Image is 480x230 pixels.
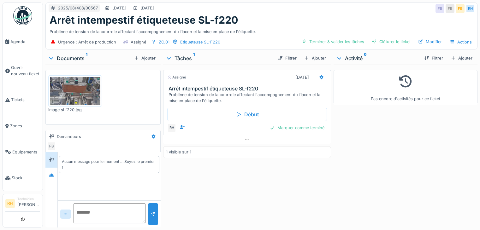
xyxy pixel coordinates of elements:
div: 1 visible sur 1 [166,149,191,155]
sup: 0 [364,55,367,62]
div: RH [167,124,176,132]
div: Modifier [416,37,444,46]
div: Technicien [17,197,40,201]
a: Ouvrir nouveau ticket [3,55,43,87]
div: Début [167,108,327,121]
span: Équipements [12,149,40,155]
div: Problème de tension de la courroie affectant l'accompagnement du flacon et la mise en place de l'... [50,26,473,35]
div: FB [436,4,444,13]
span: Agenda [10,39,40,45]
a: Équipements [3,139,43,165]
div: FB [456,4,465,13]
div: 2025/08/408/00567 [58,5,98,11]
div: FB [446,4,454,13]
div: Terminer & valider les tâches [299,37,367,46]
a: Tickets [3,87,43,113]
div: RH [466,4,475,13]
div: Filtrer [422,54,446,62]
a: Agenda [3,29,43,55]
div: Etiqueteuse SL-F220 [180,39,220,45]
li: RH [5,199,15,208]
div: ZC.01 [159,39,169,45]
div: [DATE] [112,5,126,11]
div: Tâches [166,55,273,62]
div: Ajouter [448,54,475,62]
div: Activité [336,55,419,62]
h3: Arrêt intempestif étiqueteuse SL-f220 [169,86,328,92]
div: Marquer comme terminé [267,124,327,132]
div: Actions [447,37,475,47]
div: Clôturer le ticket [369,37,413,46]
span: Zones [10,123,40,129]
div: [DATE] [140,5,154,11]
div: [DATE] [295,74,309,80]
img: 8fcogrngz8wruj8jl14kgv8x9i0y [50,77,100,105]
sup: 1 [86,55,87,62]
div: Pas encore d'activités pour ce ticket [338,73,473,102]
div: Assigné [131,39,146,45]
div: Problème de tension de la courroie affectant l'accompagnement du flacon et la mise en place de l'... [169,92,328,104]
a: Zones [3,113,43,139]
div: FB [47,142,56,151]
div: Assigné [167,75,186,80]
span: Ouvrir nouveau ticket [11,65,40,77]
div: Urgence : Arrêt de production [58,39,116,45]
span: Tickets [11,97,40,103]
h1: Arrêt intempestif étiqueteuse SL-f220 [50,14,238,26]
div: Ajouter [302,54,329,62]
sup: 1 [193,55,195,62]
div: Aucun message pour le moment … Soyez le premier ! [62,159,157,170]
li: [PERSON_NAME] [17,197,40,210]
div: Filtrer [275,54,299,62]
a: Stock [3,165,43,191]
div: Ajouter [131,54,158,62]
img: Badge_color-CXgf-gQk.svg [13,6,32,25]
div: Demandeurs [57,134,81,140]
div: image sl f220.jpg [48,107,102,113]
span: Stock [12,175,40,181]
a: RH Technicien[PERSON_NAME] [5,197,40,212]
div: Documents [48,55,131,62]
